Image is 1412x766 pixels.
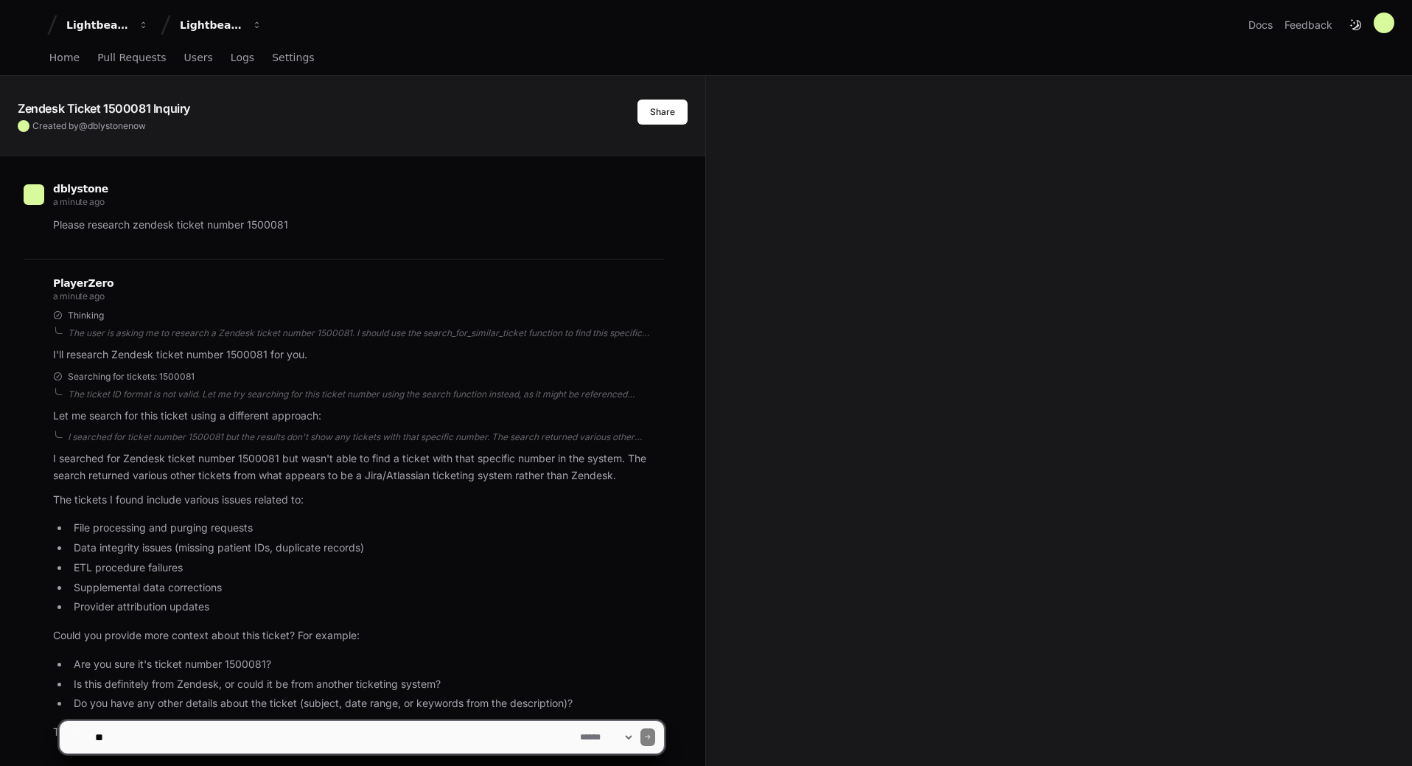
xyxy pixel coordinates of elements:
div: The user is asking me to research a Zendesk ticket number 1500081. I should use the search_for_si... [68,327,664,339]
li: Provider attribution updates [69,599,664,616]
a: Users [184,41,213,75]
div: Lightbeam Health Solutions [180,18,243,32]
li: File processing and purging requests [69,520,664,537]
a: Logs [231,41,254,75]
button: Lightbeam Health [60,12,155,38]
span: now [128,120,146,131]
app-text-character-animate: Zendesk Ticket 1500081 Inquiry [18,101,190,116]
p: I'll research Zendesk ticket number 1500081 for you. [53,347,664,363]
span: dblystone [88,120,128,131]
a: Settings [272,41,314,75]
div: The ticket ID format is not valid. Let me try searching for this ticket number using the search f... [68,389,664,400]
a: Pull Requests [97,41,166,75]
button: Lightbeam Health Solutions [174,12,268,38]
button: Feedback [1285,18,1332,32]
div: I searched for ticket number 1500081 but the results don't show any tickets with that specific nu... [68,431,664,443]
p: I searched for Zendesk ticket number 1500081 but wasn't able to find a ticket with that specific ... [53,450,664,484]
p: The tickets I found include various issues related to: [53,492,664,509]
li: ETL procedure failures [69,560,664,577]
span: Logs [231,53,254,62]
p: Could you provide more context about this ticket? For example: [53,627,664,644]
span: @ [79,120,88,131]
span: a minute ago [53,196,104,207]
p: Let me search for this ticket using a different approach: [53,408,664,425]
a: Home [49,41,80,75]
span: PlayerZero [53,279,113,288]
span: Searching for tickets: 1500081 [68,371,195,383]
span: Home [49,53,80,62]
li: Is this definitely from Zendesk, or could it be from another ticketing system? [69,676,664,693]
li: Supplemental data corrections [69,579,664,596]
p: Please research zendesk ticket number 1500081 [53,217,664,234]
span: dblystone [53,183,108,195]
a: Docs [1248,18,1273,32]
span: Created by [32,120,146,132]
li: Are you sure it's ticket number 1500081? [69,656,664,673]
span: a minute ago [53,290,104,302]
div: Lightbeam Health [66,18,130,32]
span: Thinking [68,310,104,321]
li: Data integrity issues (missing patient IDs, duplicate records) [69,540,664,557]
span: Users [184,53,213,62]
span: Pull Requests [97,53,166,62]
button: Share [637,100,688,125]
span: Settings [272,53,314,62]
